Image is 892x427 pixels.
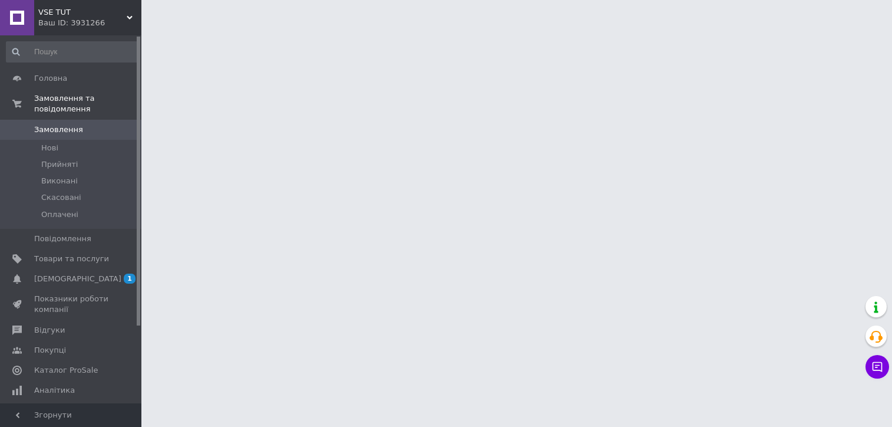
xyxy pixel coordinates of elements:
[38,7,127,18] span: VSE TUT
[34,385,75,396] span: Аналітика
[34,325,65,336] span: Відгуки
[41,143,58,153] span: Нові
[41,192,81,203] span: Скасовані
[34,254,109,264] span: Товари та послуги
[124,274,136,284] span: 1
[34,294,109,315] span: Показники роботи компанії
[41,176,78,186] span: Виконані
[34,93,141,114] span: Замовлення та повідомлення
[34,124,83,135] span: Замовлення
[34,345,66,356] span: Покупці
[38,18,141,28] div: Ваш ID: 3931266
[41,209,78,220] span: Оплачені
[34,234,91,244] span: Повідомлення
[41,159,78,170] span: Прийняті
[6,41,139,63] input: Пошук
[34,365,98,376] span: Каталог ProSale
[34,274,121,284] span: [DEMOGRAPHIC_DATA]
[865,355,889,379] button: Чат з покупцем
[34,73,67,84] span: Головна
